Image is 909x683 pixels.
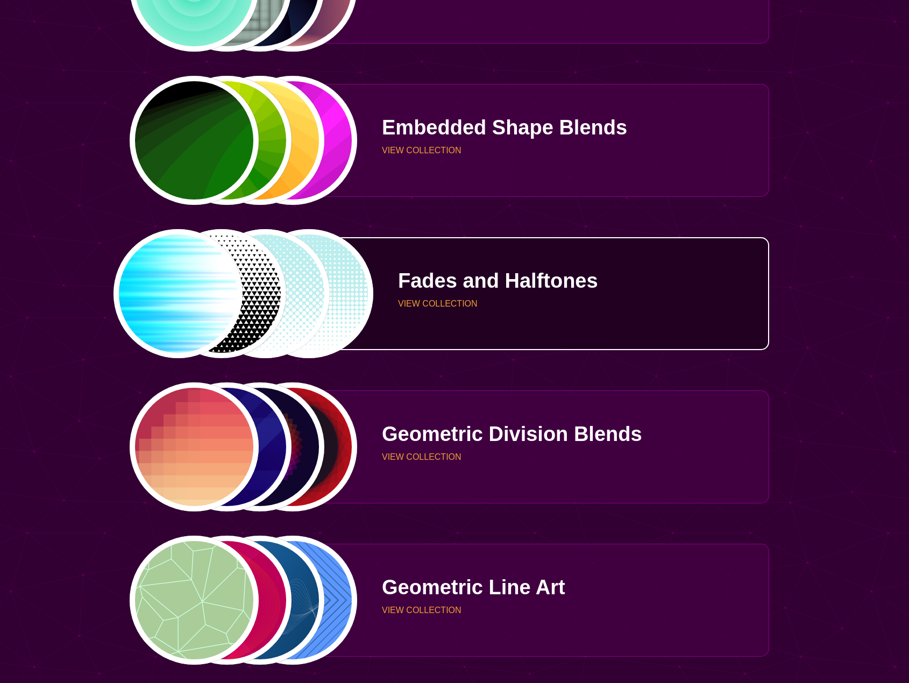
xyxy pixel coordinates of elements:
p: Geometric Division Blends [382,424,745,444]
p: Embedded Shape Blends [382,117,745,138]
a: geometric web of connecting linespink and red lines in curved progressionabstract flowing net of ... [132,544,769,657]
p: VIEW COLLECTION [398,300,761,308]
a: red-to-yellow gradient large pixel gridblue abstract angled geometric backgroundcolorful geometri... [132,390,769,503]
p: VIEW COLLECTION [382,606,745,615]
p: Geometric Line Art [382,577,745,597]
p: VIEW COLLECTION [382,453,745,461]
a: blue lights stretching horizontally over whiteblack triangles fade into white trianglesblue into ... [132,237,769,350]
p: Fades and Halftones [398,271,761,291]
p: VIEW COLLECTION [382,146,745,155]
a: green to black rings rippling away from corneryellow to green flat gradient petalsyellow to orang... [132,84,769,197]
